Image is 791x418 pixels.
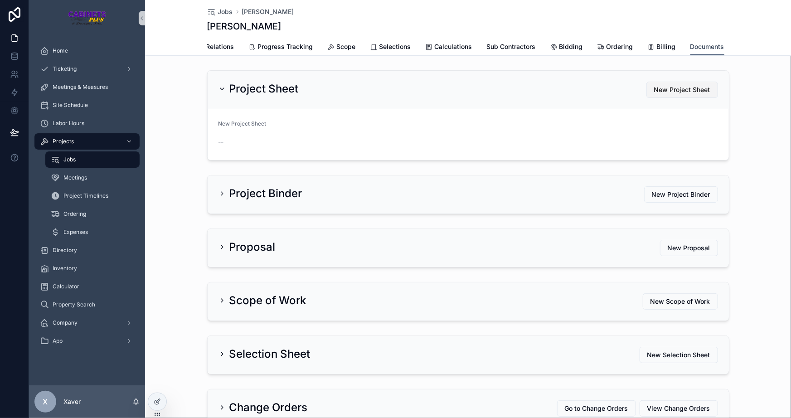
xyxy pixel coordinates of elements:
a: Directory [34,242,140,258]
a: [PERSON_NAME] [242,7,294,16]
span: Projects [53,138,74,145]
span: Labor Hours [53,120,84,127]
a: Ticketing [34,61,140,77]
h2: Project Binder [229,186,302,201]
span: New Proposal [668,243,710,253]
a: Site Schedule [34,97,140,113]
span: X [43,396,48,407]
span: Property Search [53,301,95,308]
span: Meetings & Measures [53,83,108,91]
span: Scope [337,42,356,51]
span: Calculations [435,42,472,51]
span: Inventory [53,265,77,272]
a: Jobs [45,151,140,168]
a: Documents [690,39,724,56]
a: Ordering [45,206,140,222]
a: Meetings [45,170,140,186]
span: New Selection Sheet [647,350,710,360]
span: -- [218,137,224,146]
a: Selections [370,39,411,57]
span: Jobs [218,7,233,16]
a: Calculations [426,39,472,57]
span: Company [53,319,78,326]
span: Project Timelines [63,192,108,199]
span: Sub Contractors [487,42,536,51]
a: Expenses [45,224,140,240]
span: Expenses [63,228,88,236]
span: View Change Orders [647,404,710,413]
h2: Change Orders [229,400,308,415]
span: Billing [657,42,676,51]
a: Bidding [550,39,583,57]
button: View Change Orders [640,400,718,417]
a: Sub Contractors [487,39,536,57]
a: Property Search [34,296,140,313]
h2: Selection Sheet [229,347,311,361]
span: Meetings [63,174,87,181]
h1: [PERSON_NAME] [207,20,281,33]
span: New Scope of Work [650,297,710,306]
span: New Project Sheet [218,120,267,127]
a: Jobs [207,7,233,16]
a: Labor Hours [34,115,140,131]
span: Directory [53,247,77,254]
a: Progress Tracking [249,39,313,57]
span: Bidding [559,42,583,51]
a: Project Timelines [45,188,140,204]
a: Billing [648,39,676,57]
span: Calculator [53,283,79,290]
span: Home [53,47,68,54]
div: scrollable content [29,36,145,361]
button: New Selection Sheet [640,347,718,363]
a: Company [34,315,140,331]
h2: Proposal [229,240,276,254]
a: Calculator [34,278,140,295]
span: Ticketing [53,65,77,73]
span: Documents [690,42,724,51]
a: Inventory [34,260,140,277]
a: Projects [34,133,140,150]
span: Go to Change Orders [565,404,628,413]
a: App [34,333,140,349]
span: Ordering [607,42,633,51]
img: App logo [68,11,107,25]
p: Xaver [63,397,81,406]
span: New Project Binder [652,190,710,199]
span: Site Schedule [53,102,88,109]
a: Home [34,43,140,59]
span: Jobs [63,156,76,163]
span: Progress Tracking [258,42,313,51]
span: New Project Sheet [654,85,710,94]
span: Selections [379,42,411,51]
a: Meetings & Measures [34,79,140,95]
a: Ordering [597,39,633,57]
a: Scope [328,39,356,57]
button: New Proposal [660,240,718,256]
h2: Scope of Work [229,293,306,308]
span: Ordering [63,210,86,218]
button: Go to Change Orders [557,400,636,417]
button: New Scope of Work [643,293,718,310]
button: New Project Sheet [646,82,718,98]
button: New Project Binder [644,186,718,203]
h2: Project Sheet [229,82,299,96]
span: App [53,337,63,345]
